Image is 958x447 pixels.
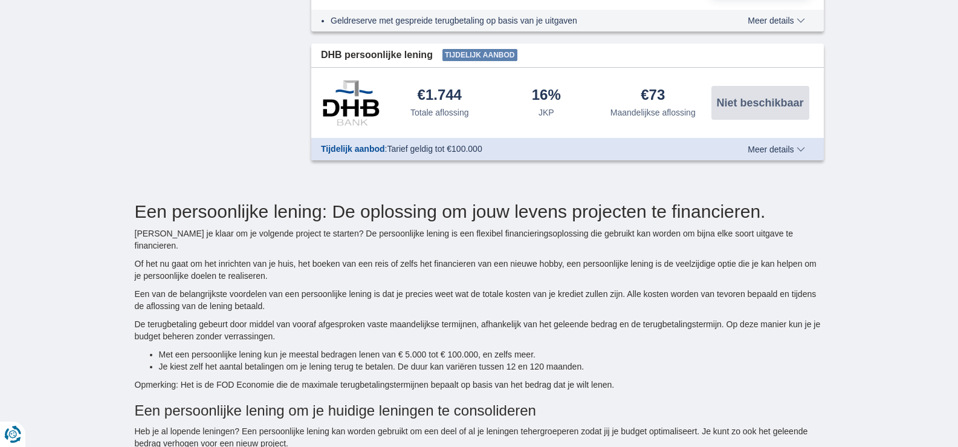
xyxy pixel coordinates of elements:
[748,16,804,25] span: Meer details
[442,49,517,61] span: Tijdelijk aanbod
[331,15,704,27] li: Geldreserve met gespreide terugbetaling op basis van je uitgaven
[135,258,824,282] p: Of het nu gaat om het inrichten van je huis, het boeken van een reis of zelfs het financieren van...
[321,144,385,154] span: Tijdelijk aanbod
[748,145,804,154] span: Meer details
[321,80,381,126] img: product.pl.alt DHB Bank
[716,97,803,108] span: Niet beschikbaar
[135,379,824,391] p: Opmerking: Het is de FOD Economie die de maximale terugbetalingstermijnen bepaalt op basis van he...
[739,145,814,154] button: Meer details
[410,106,469,119] div: Totale aflossing
[159,348,824,361] li: Met een persoonlijke lening kun je meestal bedragen lenen van € 5.000 tot € 100.000, en zelfs meer.
[135,227,824,252] p: [PERSON_NAME] je klaar om je volgende project te starten? De persoonlijke lening is een flexibel ...
[387,144,482,154] span: Tarief geldig tot €100.000
[135,288,824,312] p: Een van de belangrijkste voordelen van een persoonlijke lening is dat je precies weet wat de tota...
[532,88,561,104] div: 16%
[311,143,713,155] div: :
[135,403,824,419] h3: Een persoonlijke lening om je huidige leningen te consolideren
[159,361,824,373] li: Je kiest zelf het aantal betalingen om je lening terug te betalen. De duur kan variëren tussen 12...
[321,48,433,62] span: DHB persoonlijke lening
[711,86,809,120] button: Niet beschikbaar
[739,16,814,25] button: Meer details
[418,88,462,104] div: €1.744
[539,106,554,119] div: JKP
[135,201,824,221] h2: Een persoonlijke lening: De oplossing om jouw levens projecten te financieren.
[610,106,696,119] div: Maandelijkse aflossing
[135,318,824,342] p: De terugbetaling gebeurt door middel van vooraf afgesproken vaste maandelijkse termijnen, afhanke...
[641,88,665,104] div: €73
